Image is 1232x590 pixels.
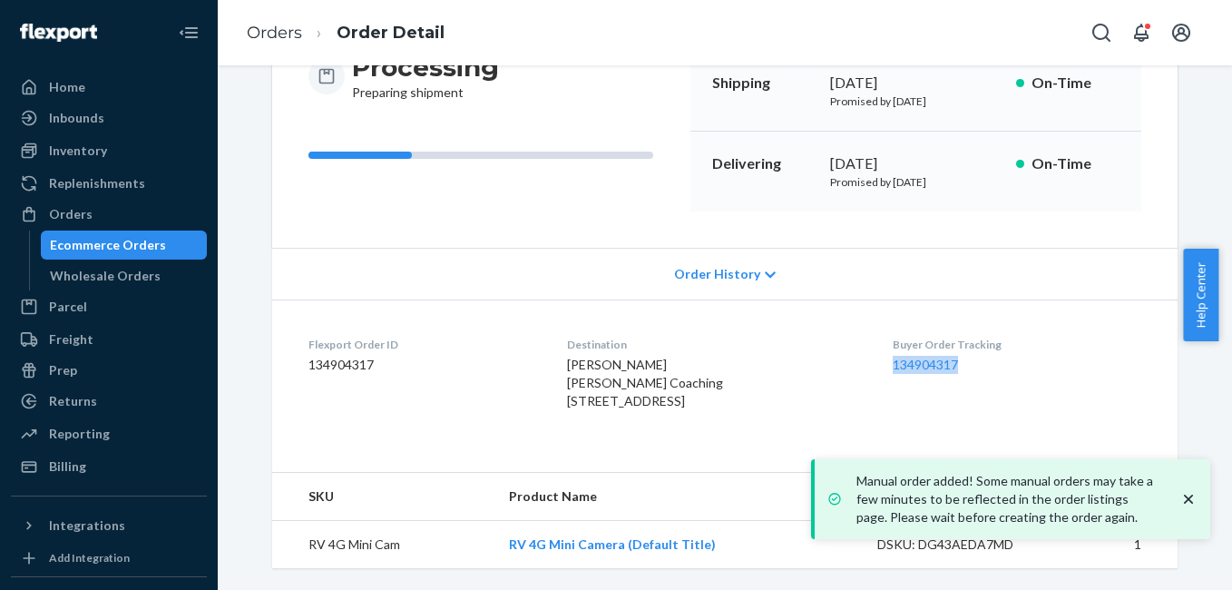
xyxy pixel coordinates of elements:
div: Orders [49,205,93,223]
a: Replenishments [11,169,207,198]
div: Wholesale Orders [50,267,161,285]
button: Open account menu [1163,15,1199,51]
p: On-Time [1032,153,1120,174]
p: Promised by [DATE] [830,93,1002,109]
h3: Processing [352,51,499,84]
button: Help Center [1183,249,1218,341]
p: Delivering [712,153,816,174]
a: Parcel [11,292,207,321]
div: Freight [49,330,93,349]
div: Preparing shipment [352,51,499,102]
div: Home [49,78,85,96]
div: [DATE] [830,73,1002,93]
svg: close toast [1179,490,1198,508]
div: Inbounds [49,109,104,127]
ol: breadcrumbs [232,6,459,60]
div: Inventory [49,142,107,160]
dt: Flexport Order ID [308,337,538,352]
div: Ecommerce Orders [50,236,166,254]
a: Inventory [11,136,207,165]
a: Freight [11,325,207,354]
button: Integrations [11,511,207,540]
p: Shipping [712,73,816,93]
div: Add Integration [49,550,130,565]
div: Reporting [49,425,110,443]
dd: 134904317 [308,356,538,374]
td: RV 4G Mini Cam [272,521,494,569]
div: DSKU: DG43AEDA7MD [877,536,1048,554]
th: Product Name [494,473,863,521]
p: Manual order added! Some manual orders may take a few minutes to be reflected in the order listin... [856,472,1161,526]
a: Home [11,73,207,102]
span: [PERSON_NAME] [PERSON_NAME] Coaching [STREET_ADDRESS] [567,357,723,408]
div: [DATE] [830,153,1002,174]
a: Wholesale Orders [41,261,208,290]
a: Billing [11,452,207,481]
a: Orders [247,23,302,43]
a: Order Detail [337,23,445,43]
div: Prep [49,361,77,379]
button: Open notifications [1123,15,1159,51]
td: 1 [1061,521,1178,569]
th: SKU [272,473,494,521]
p: Promised by [DATE] [830,174,1002,190]
a: Orders [11,200,207,229]
a: Prep [11,356,207,385]
button: Open Search Box [1083,15,1120,51]
a: Returns [11,387,207,416]
a: Inbounds [11,103,207,133]
a: Ecommerce Orders [41,231,208,260]
a: Add Integration [11,547,207,569]
img: Flexport logo [20,24,97,42]
a: Reporting [11,419,207,448]
div: Parcel [49,298,87,316]
div: Integrations [49,516,125,535]
button: Close Navigation [171,15,207,51]
div: Billing [49,457,86,476]
a: RV 4G Mini Camera (Default Title) [509,536,716,552]
div: Replenishments [49,174,145,192]
p: On-Time [1032,73,1120,93]
dt: Destination [567,337,863,352]
dt: Buyer Order Tracking [893,337,1141,352]
div: Returns [49,392,97,410]
span: Order History [674,265,760,283]
a: 134904317 [893,357,958,372]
